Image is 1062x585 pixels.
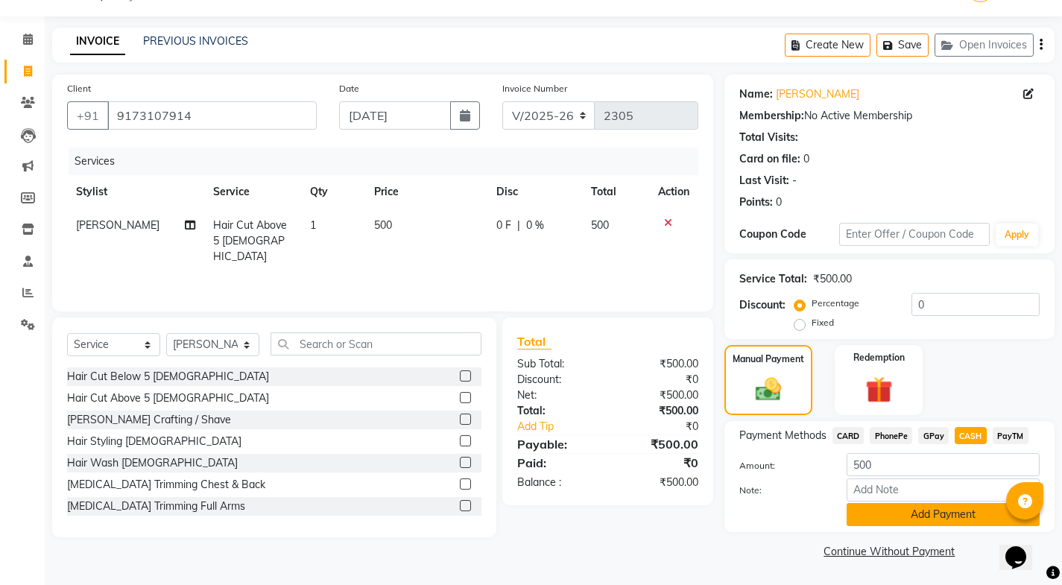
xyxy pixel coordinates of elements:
span: | [517,218,520,233]
div: ₹0 [625,419,709,434]
div: ₹500.00 [607,475,709,490]
div: - [792,173,797,189]
span: PhonePe [870,427,912,444]
button: Add Payment [847,503,1040,526]
span: 500 [591,218,609,232]
iframe: chat widget [999,525,1047,570]
div: No Active Membership [739,108,1040,124]
span: 0 % [526,218,544,233]
div: ₹0 [607,454,709,472]
span: GPay [918,427,949,444]
span: Hair Cut Above 5 [DEMOGRAPHIC_DATA] [213,218,287,263]
label: Invoice Number [502,82,567,95]
div: Hair Cut Above 5 [DEMOGRAPHIC_DATA] [67,390,269,406]
input: Search by Name/Mobile/Email/Code [107,101,317,130]
div: Discount: [739,297,786,313]
img: _gift.svg [857,373,901,407]
a: PREVIOUS INVOICES [143,34,248,48]
a: Continue Without Payment [727,544,1052,560]
div: Service Total: [739,271,807,287]
th: Disc [487,175,583,209]
button: +91 [67,101,109,130]
div: ₹500.00 [813,271,852,287]
label: Date [339,82,359,95]
div: Membership: [739,108,804,124]
div: Balance : [506,475,607,490]
span: CASH [955,427,987,444]
div: Last Visit: [739,173,789,189]
div: Hair Styling [DEMOGRAPHIC_DATA] [67,434,241,449]
th: Total [582,175,648,209]
div: Payable: [506,435,607,453]
input: Add Note [847,478,1040,502]
button: Create New [785,34,870,57]
div: Discount: [506,372,607,388]
label: Amount: [728,459,835,472]
div: 0 [776,195,782,210]
div: [MEDICAL_DATA] Trimming Full Arms [67,499,245,514]
div: [PERSON_NAME] Crafting / Shave [67,412,231,428]
div: ₹500.00 [607,356,709,372]
div: Total Visits: [739,130,798,145]
input: Search or Scan [271,332,481,355]
th: Stylist [67,175,204,209]
button: Apply [996,224,1038,246]
div: Hair Cut Below 5 [DEMOGRAPHIC_DATA] [67,369,269,385]
img: _cash.svg [747,375,789,405]
span: CARD [832,427,865,444]
label: Fixed [812,316,834,329]
div: Hair Wash [DEMOGRAPHIC_DATA] [67,455,238,471]
div: Coupon Code [739,227,839,242]
input: Enter Offer / Coupon Code [839,223,990,246]
th: Service [204,175,301,209]
span: Total [517,334,551,350]
th: Action [649,175,698,209]
div: ₹500.00 [607,435,709,453]
span: 0 F [496,218,511,233]
span: 1 [310,218,316,232]
div: Name: [739,86,773,102]
input: Amount [847,453,1040,476]
span: Payment Methods [739,428,826,443]
div: Card on file: [739,151,800,167]
span: [PERSON_NAME] [76,218,159,232]
a: [PERSON_NAME] [776,86,859,102]
div: Services [69,148,709,175]
div: Paid: [506,454,607,472]
button: Save [876,34,929,57]
div: Total: [506,403,607,419]
a: INVOICE [70,28,125,55]
label: Percentage [812,297,859,310]
a: Add Tip [506,419,625,434]
th: Qty [301,175,366,209]
span: 500 [374,218,392,232]
label: Redemption [853,351,905,364]
div: Net: [506,388,607,403]
div: Points: [739,195,773,210]
button: Open Invoices [935,34,1034,57]
label: Client [67,82,91,95]
div: ₹500.00 [607,403,709,419]
label: Note: [728,484,835,497]
label: Manual Payment [733,352,804,366]
div: Sub Total: [506,356,607,372]
div: ₹500.00 [607,388,709,403]
div: [MEDICAL_DATA] Trimming Chest & Back [67,477,265,493]
span: PayTM [993,427,1028,444]
div: ₹0 [607,372,709,388]
div: 0 [803,151,809,167]
th: Price [365,175,487,209]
